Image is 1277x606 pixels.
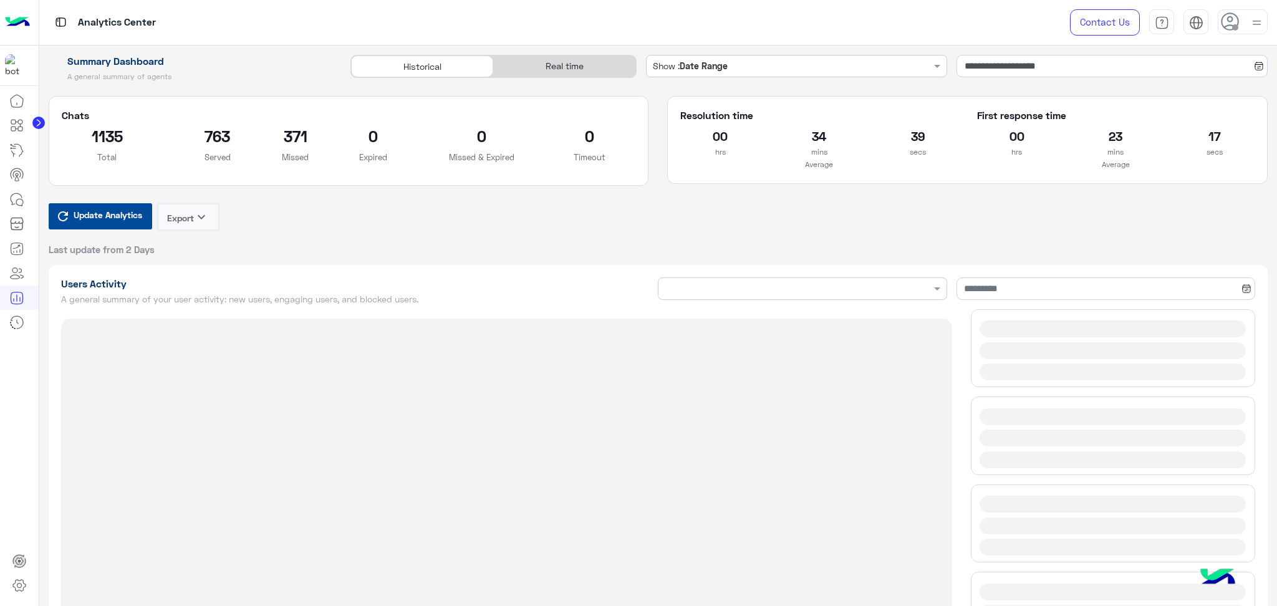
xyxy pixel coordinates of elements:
p: Served [171,151,263,163]
h5: First response time [977,109,1255,122]
p: secs [1175,146,1255,158]
a: Contact Us [1070,9,1140,36]
h2: 17 [1175,126,1255,146]
img: 1403182699927242 [5,54,27,77]
p: Analytics Center [78,14,156,31]
img: hulul-logo.png [1196,556,1240,600]
img: profile [1249,15,1265,31]
h2: 371 [282,126,309,146]
p: hrs [977,146,1057,158]
p: Missed [282,151,309,163]
h5: A general summary of agents [49,72,337,82]
div: Real time [493,55,635,77]
h1: Summary Dashboard [49,55,337,67]
h2: 23 [1076,126,1155,146]
h2: 0 [544,126,635,146]
p: Average [977,158,1255,171]
p: secs [878,146,958,158]
p: mins [779,146,859,158]
p: Missed & Expired [438,151,525,163]
p: Average [680,158,958,171]
h2: 763 [171,126,263,146]
button: Update Analytics [49,203,152,229]
div: Historical [351,55,493,77]
h5: Resolution time [680,109,958,122]
p: Timeout [544,151,635,163]
h5: Chats [62,109,636,122]
button: Exportkeyboard_arrow_down [157,203,219,231]
span: Update Analytics [70,206,145,223]
p: Total [62,151,153,163]
h2: 00 [977,126,1057,146]
p: hrs [680,146,760,158]
img: tab [1189,16,1203,30]
h2: 39 [878,126,958,146]
img: Logo [5,9,30,36]
h2: 0 [438,126,525,146]
i: keyboard_arrow_down [194,209,209,224]
img: tab [1155,16,1169,30]
h2: 0 [327,126,419,146]
span: Last update from 2 Days [49,243,155,256]
p: Expired [327,151,419,163]
img: tab [53,14,69,30]
p: mins [1076,146,1155,158]
h2: 1135 [62,126,153,146]
h2: 00 [680,126,760,146]
h2: 34 [779,126,859,146]
a: tab [1149,9,1174,36]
